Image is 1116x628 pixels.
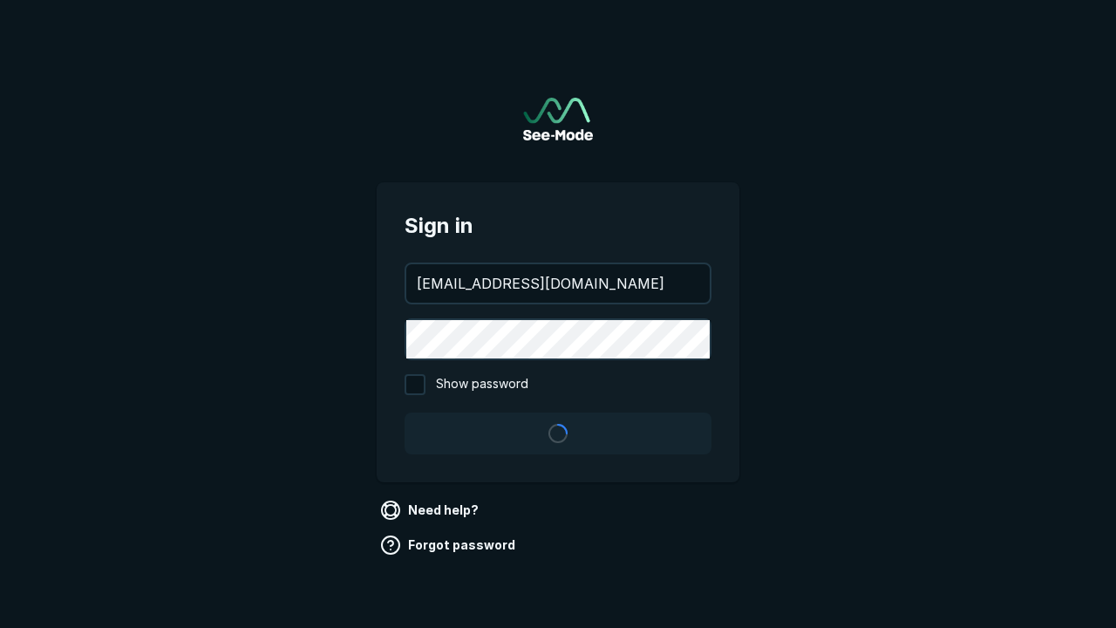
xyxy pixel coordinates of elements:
span: Sign in [405,210,711,242]
a: Need help? [377,496,486,524]
a: Forgot password [377,531,522,559]
img: See-Mode Logo [523,98,593,140]
input: your@email.com [406,264,710,303]
span: Show password [436,374,528,395]
a: Go to sign in [523,98,593,140]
